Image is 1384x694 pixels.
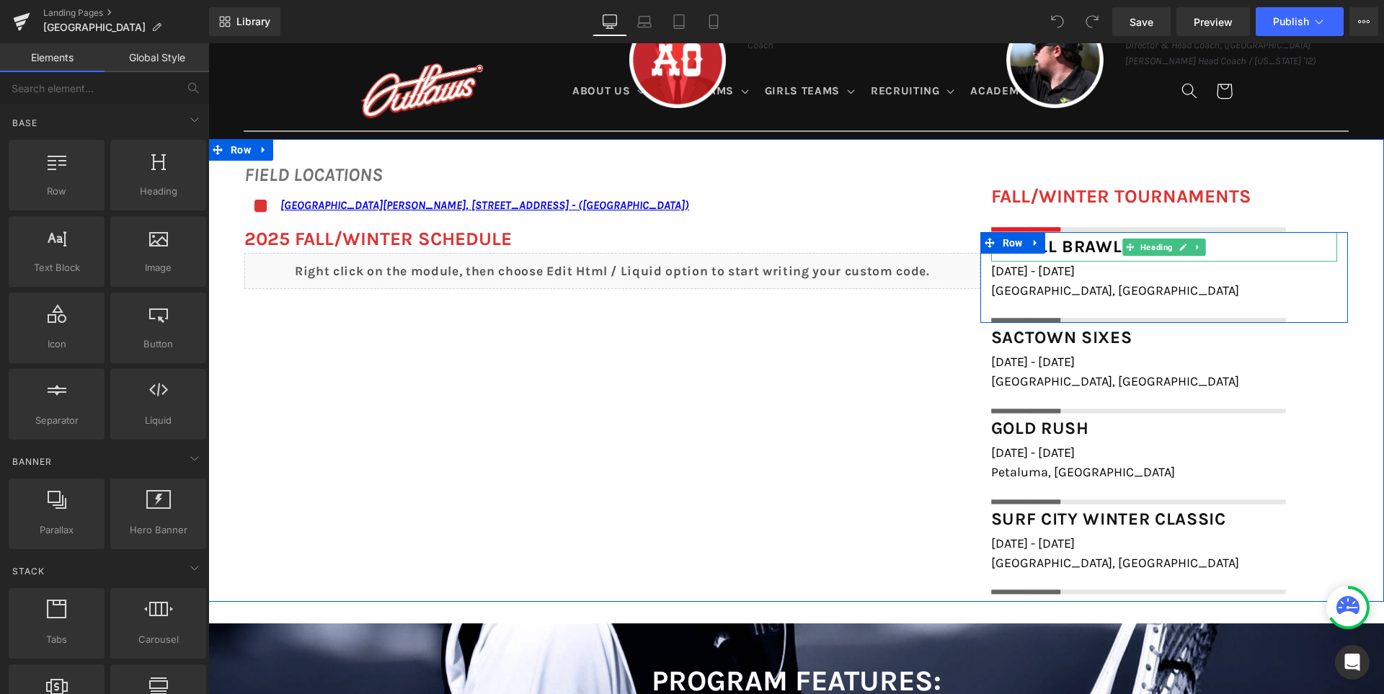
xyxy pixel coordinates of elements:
[46,96,65,117] a: Expand / Collapse
[1335,645,1370,680] div: Open Intercom Messenger
[209,7,280,36] a: New Library
[443,620,733,654] font: PROGRAM FEATURES:
[236,15,270,28] span: Library
[1043,7,1072,36] button: Undo
[11,455,53,468] span: Banner
[783,239,1031,255] span: [GEOGRAPHIC_DATA], [GEOGRAPHIC_DATA]
[13,260,100,275] span: Text Block
[13,522,100,538] span: Parallax
[783,311,866,326] span: [DATE] - [DATE]
[43,22,146,33] span: [GEOGRAPHIC_DATA]
[662,7,696,36] a: Tablet
[115,522,202,538] span: Hero Banner
[36,184,303,207] span: 2025 FALL/WINTER Schedule
[783,492,866,508] span: [DATE] - [DATE]
[818,189,837,210] a: Expand / Collapse
[1130,14,1153,30] span: Save
[1349,7,1378,36] button: More
[1256,7,1344,36] button: Publish
[36,120,174,143] i: FIELD LOCATIONS
[13,632,100,647] span: Tabs
[115,337,202,352] span: Button
[1273,16,1309,27] span: Publish
[783,220,866,236] span: [DATE] - [DATE]
[115,184,202,199] span: Heading
[105,43,209,72] a: Global Style
[783,421,967,437] span: Petaluma, [GEOGRAPHIC_DATA]
[627,7,662,36] a: Laptop
[115,260,202,275] span: Image
[783,512,1031,528] span: [GEOGRAPHIC_DATA], [GEOGRAPHIC_DATA]
[11,564,46,578] span: Stack
[791,189,818,210] span: Row
[783,284,924,304] span: Sactown Sixes
[72,155,481,169] a: [GEOGRAPHIC_DATA][PERSON_NAME], [STREET_ADDRESS] - ([GEOGRAPHIC_DATA])
[13,337,100,352] span: Icon
[783,142,1043,164] span: FALL/WINTER TOURNAMENTS
[783,466,1018,486] span: Surf City Winter Classic
[1176,7,1250,36] a: Preview
[115,632,202,647] span: Carousel
[13,184,100,199] span: Row
[11,116,39,130] span: Base
[696,7,731,36] a: Mobile
[43,7,209,19] a: Landing Pages
[929,195,967,213] span: Heading
[783,375,881,395] span: Gold Rush
[982,195,998,213] a: Expand / Collapse
[783,193,914,213] strong: SB Fall Brawl
[1078,7,1106,36] button: Redo
[783,330,1031,346] span: [GEOGRAPHIC_DATA], [GEOGRAPHIC_DATA]
[13,413,100,428] span: Separator
[115,413,202,428] span: Liquid
[593,7,627,36] a: Desktop
[19,96,46,117] span: Row
[1194,14,1233,30] span: Preview
[783,401,866,417] span: [DATE] - [DATE]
